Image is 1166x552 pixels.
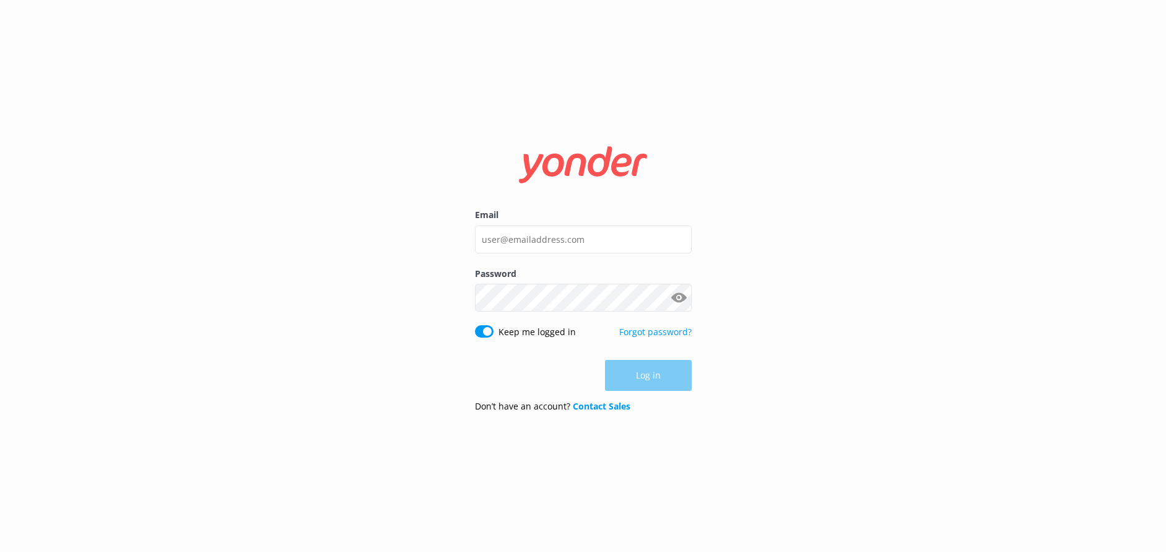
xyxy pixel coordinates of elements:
[475,226,692,253] input: user@emailaddress.com
[475,400,630,413] p: Don’t have an account?
[573,400,630,412] a: Contact Sales
[619,326,692,338] a: Forgot password?
[498,325,576,339] label: Keep me logged in
[475,267,692,281] label: Password
[667,286,692,310] button: Show password
[475,208,692,222] label: Email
